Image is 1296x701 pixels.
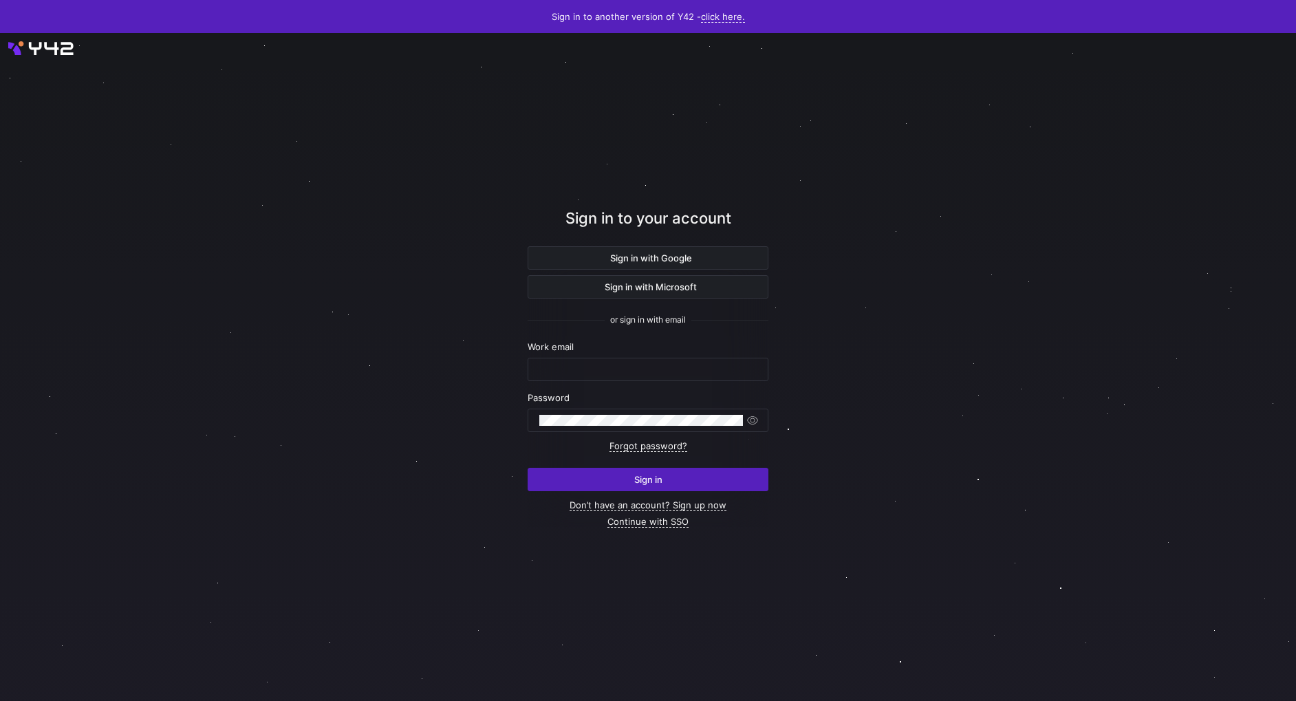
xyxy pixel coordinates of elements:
[528,392,570,403] span: Password
[599,281,697,292] span: Sign in with Microsoft
[701,11,745,23] a: click here.
[528,246,768,270] button: Sign in with Google
[609,440,687,452] a: Forgot password?
[634,474,662,485] span: Sign in
[528,341,574,352] span: Work email
[605,252,692,263] span: Sign in with Google
[607,516,689,528] a: Continue with SSO
[570,499,726,511] a: Don’t have an account? Sign up now
[528,275,768,299] button: Sign in with Microsoft
[528,207,768,246] div: Sign in to your account
[610,315,686,325] span: or sign in with email
[528,468,768,491] button: Sign in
